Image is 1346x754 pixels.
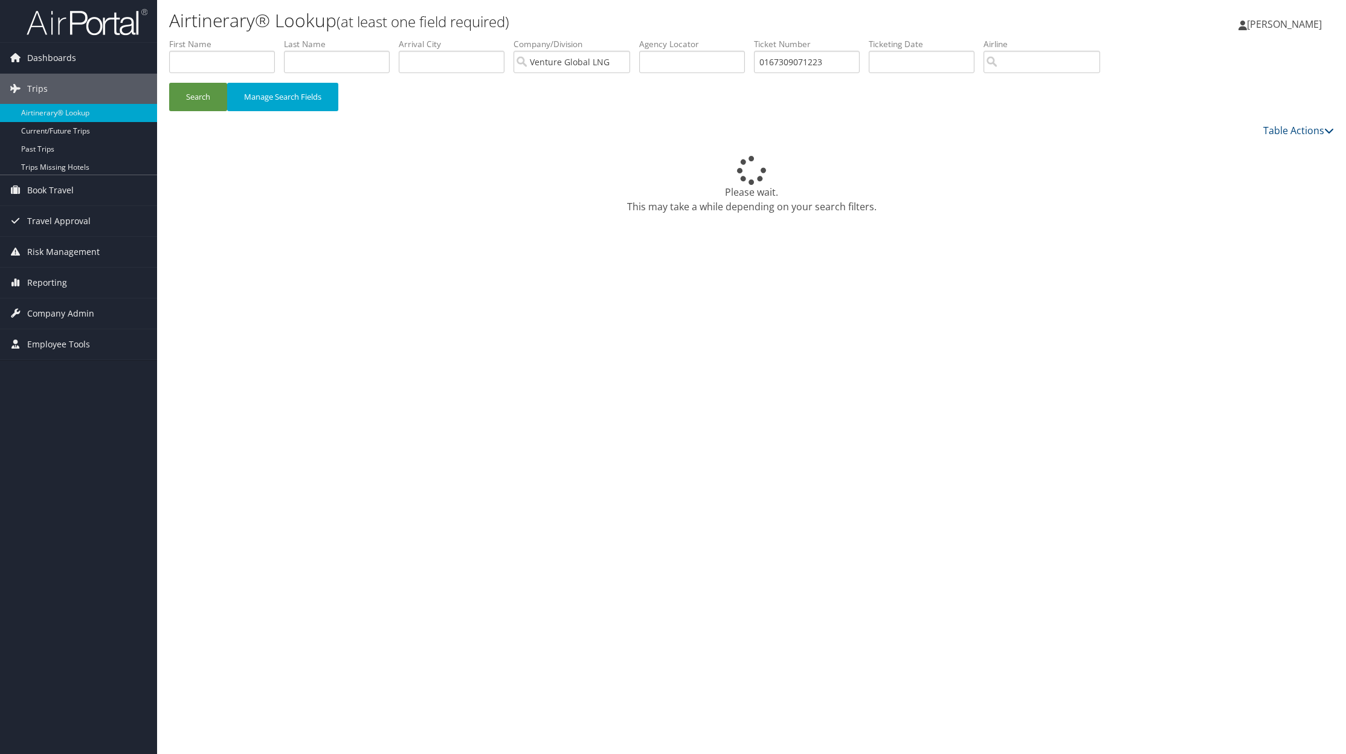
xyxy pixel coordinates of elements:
label: Last Name [284,38,399,50]
span: Company Admin [27,298,94,329]
span: Employee Tools [27,329,90,359]
label: Ticket Number [754,38,869,50]
span: [PERSON_NAME] [1247,18,1322,31]
button: Search [169,83,227,111]
span: Risk Management [27,237,100,267]
label: Ticketing Date [869,38,984,50]
span: Book Travel [27,175,74,205]
label: Airline [984,38,1109,50]
label: Company/Division [514,38,639,50]
h1: Airtinerary® Lookup [169,8,945,33]
span: Reporting [27,268,67,298]
label: Arrival City [399,38,514,50]
span: Travel Approval [27,206,91,236]
span: Dashboards [27,43,76,73]
label: First Name [169,38,284,50]
img: airportal-logo.png [27,8,147,36]
div: Please wait. This may take a while depending on your search filters. [169,156,1334,214]
span: Trips [27,74,48,104]
label: Agency Locator [639,38,754,50]
a: [PERSON_NAME] [1238,6,1334,42]
button: Manage Search Fields [227,83,338,111]
a: Table Actions [1263,124,1334,137]
small: (at least one field required) [336,11,509,31]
